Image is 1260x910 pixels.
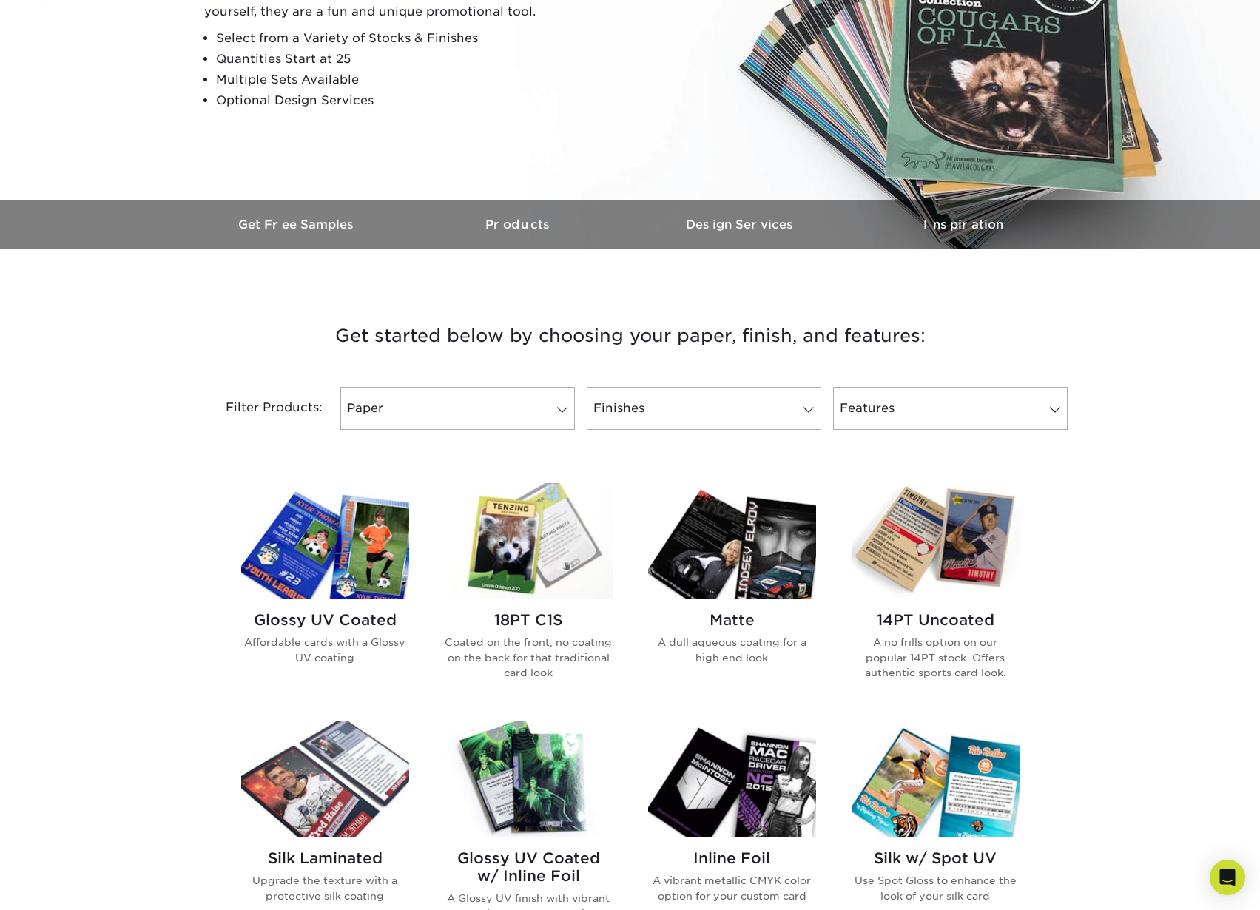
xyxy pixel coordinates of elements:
a: Get Free Samples [186,200,408,249]
h2: Glossy UV Coated w/ Inline Foil [445,849,613,885]
a: Paper [340,387,575,430]
h2: Glossy UV Coated [241,611,409,629]
img: Silk Laminated Trading Cards [241,721,409,837]
a: Finishes [587,387,821,430]
p: Affordable cards with a Glossy UV coating [241,635,409,665]
li: Quantities Start at 25 [216,49,574,70]
p: A dull aqueous coating for a high end look [648,635,816,665]
a: Features [833,387,1068,430]
h3: Get Free Samples [186,218,408,232]
p: Upgrade the texture with a protective silk coating [241,873,409,903]
img: Inline Foil Trading Cards [648,721,816,837]
h2: 14PT Uncoated [852,611,1020,629]
a: Glossy UV Coated Trading Cards Glossy UV Coated Affordable cards with a Glossy UV coating [241,483,409,704]
li: Optional Design Services [216,90,574,111]
li: Select from a Variety of Stocks & Finishes [216,28,574,49]
a: Inspiration [852,200,1074,249]
img: Matte Trading Cards [648,483,816,599]
img: Glossy UV Coated Trading Cards [241,483,409,599]
h2: Silk w/ Spot UV [852,849,1020,867]
h3: Design Services [630,218,852,232]
img: 14PT Uncoated Trading Cards [852,483,1020,599]
p: Coated on the front, no coating on the back for that traditional card look [445,635,613,680]
h3: Get started below by choosing your paper, finish, and features: [198,303,1063,369]
img: Glossy UV Coated w/ Inline Foil Trading Cards [445,721,613,837]
a: 14PT Uncoated Trading Cards 14PT Uncoated A no frills option on our popular 14PT stock. Offers au... [852,483,1020,704]
h2: Inline Foil [648,849,816,867]
h2: 18PT C1S [445,611,613,629]
h3: Products [408,218,630,232]
p: A vibrant metallic CMYK color option for your custom card [648,873,816,903]
a: Design Services [630,200,852,249]
div: Open Intercom Messenger [1210,860,1245,895]
img: 18PT C1S Trading Cards [445,483,613,599]
h2: Matte [648,611,816,629]
a: Products [408,200,630,249]
img: Silk w/ Spot UV Trading Cards [852,721,1020,837]
div: Filter Products: [186,387,334,430]
a: 18PT C1S Trading Cards 18PT C1S Coated on the front, no coating on the back for that traditional ... [445,483,613,704]
p: A no frills option on our popular 14PT stock. Offers authentic sports card look. [852,635,1020,680]
h2: Silk Laminated [241,849,409,867]
h3: Inspiration [852,218,1074,232]
li: Multiple Sets Available [216,70,574,90]
a: Matte Trading Cards Matte A dull aqueous coating for a high end look [648,483,816,704]
p: Use Spot Gloss to enhance the look of your silk card [852,873,1020,903]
